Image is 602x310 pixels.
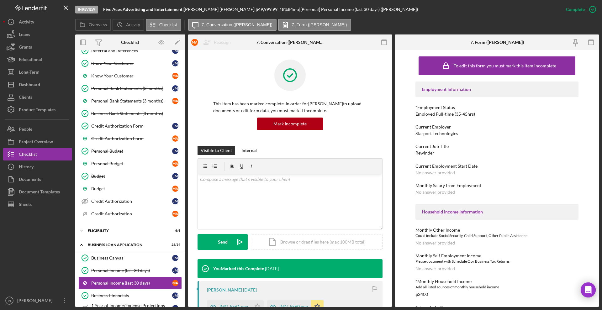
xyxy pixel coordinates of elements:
div: Monthly Self Employment Income [415,253,578,258]
div: Send [218,234,228,250]
a: Long-Term [3,66,72,78]
button: MAReassign [188,36,237,49]
div: People [19,123,32,137]
div: Personal Bank Statements (3 months) [91,98,172,103]
div: $2400 [415,292,428,297]
a: Know Your CustomerMA [78,70,182,82]
div: J M [172,292,178,299]
div: Credit Authorization [91,199,172,204]
div: Referral and References [91,48,172,53]
button: Checklist [146,19,181,31]
div: Employed Full-time (35-45hrs) [415,112,475,117]
div: No answer provided [415,266,455,271]
a: Dashboard [3,78,72,91]
a: Credit AuthorizationJM [78,195,182,208]
div: Current Employer [415,124,578,129]
button: Send [198,234,248,250]
a: Credit AuthorizationMA [78,208,182,220]
div: J M [172,85,178,92]
div: J M [172,148,178,154]
div: Documents [19,173,41,187]
div: Credit Authorization Form [91,136,172,141]
div: No answer provided [415,240,455,245]
label: 7. Conversation ([PERSON_NAME]) [202,22,272,27]
a: Personal BudgetJM [78,145,182,157]
label: Checklist [159,22,177,27]
a: Personal BudgetMA [78,157,182,170]
div: Complete [566,3,585,16]
div: 18 % [279,7,288,12]
button: Activity [3,16,72,28]
div: Add all listed sources of monthly household income [415,284,578,290]
button: 7. Form ([PERSON_NAME]) [278,19,351,31]
button: Clients [3,91,72,103]
div: M A [172,73,178,79]
div: 84 mo [288,7,299,12]
div: J M [172,48,178,54]
div: Business Canvas [91,255,172,260]
div: No answer provided [415,170,455,175]
div: Personal Income (last 30 days) [91,268,172,273]
button: Grants [3,41,72,53]
div: Current Job Title [415,144,578,149]
div: *Household Size [415,305,578,310]
a: Business Bank Statements (3 months) [78,107,182,120]
button: Checklist [3,148,72,160]
div: Open Intercom Messenger [581,282,596,297]
div: No answer provided [415,190,455,195]
div: Credit Authorization Form [91,123,172,129]
div: Project Overview [19,135,53,150]
div: IMG_5560.png [279,304,308,309]
div: Current Employment Start Date [415,164,578,169]
button: IN[PERSON_NAME] [3,294,72,307]
div: Sheets [19,198,32,212]
div: Dashboard [19,78,40,92]
div: Clients [19,91,32,105]
button: Internal [238,146,260,155]
button: Sheets [3,198,72,211]
div: In Review [75,6,98,13]
div: Checklist [121,40,139,45]
div: [PERSON_NAME] [16,294,56,308]
div: J M [172,173,178,179]
div: | [103,7,184,12]
div: Loans [19,28,30,42]
div: 25 / 34 [169,243,180,247]
div: Business Bank Statements (3 months) [91,111,182,116]
div: Budget [91,186,172,191]
a: Personal Income (last 30 days)MA [78,277,182,289]
a: Document Templates [3,186,72,198]
div: You Marked this Complete [213,266,264,271]
button: Product Templates [3,103,72,116]
a: Credit Authorization FormJM [78,120,182,132]
a: Personal Income (last 30 days)JM [78,264,182,277]
label: Activity [126,22,140,27]
button: Documents [3,173,72,186]
a: Personal Bank Statements (3 months)MA [78,95,182,107]
a: BudgetJM [78,170,182,182]
div: Mark Incomplete [273,118,307,130]
text: IN [8,299,11,302]
div: Starport Technologies [415,131,458,136]
div: *Monthly Household Income [415,279,578,284]
button: History [3,160,72,173]
div: Personal Income (last 30 days) [91,281,172,286]
div: M A [172,186,178,192]
div: Personal Bank Statements (3 months) [91,86,172,91]
button: 7. Conversation ([PERSON_NAME]) [188,19,277,31]
div: M A [191,39,198,46]
div: Grants [19,41,32,55]
label: 7. Form ([PERSON_NAME]) [292,22,347,27]
a: Business FinancialsJM [78,289,182,302]
div: Know Your Customer [91,73,172,78]
div: J M [172,60,178,66]
div: Educational [19,53,42,67]
div: To edit this form you must mark this item incomplete [454,63,556,68]
button: Project Overview [3,135,72,148]
div: Household Income Information [422,209,572,214]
